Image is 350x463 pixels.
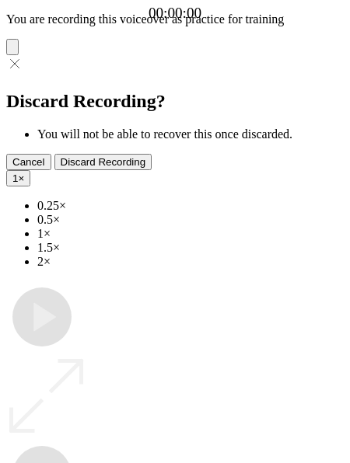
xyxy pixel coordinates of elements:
li: 1.5× [37,241,344,255]
li: 2× [37,255,344,269]
h2: Discard Recording? [6,91,344,112]
li: 0.5× [37,213,344,227]
li: 0.25× [37,199,344,213]
li: 1× [37,227,344,241]
p: You are recording this voiceover as practice for training [6,12,344,26]
span: 1 [12,172,18,184]
button: Cancel [6,154,51,170]
button: 1× [6,170,30,186]
button: Discard Recording [54,154,152,170]
a: 00:00:00 [149,5,201,22]
li: You will not be able to recover this once discarded. [37,127,344,141]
